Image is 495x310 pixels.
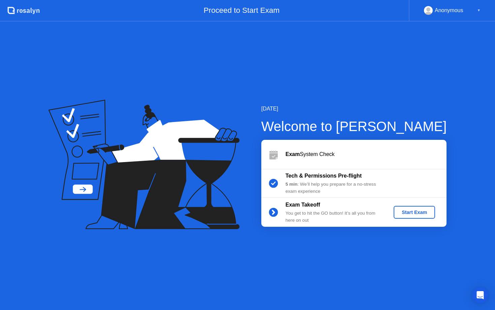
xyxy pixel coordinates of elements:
[472,287,488,303] div: Open Intercom Messenger
[286,151,300,157] b: Exam
[286,202,320,208] b: Exam Takeoff
[286,181,383,195] div: : We’ll help you prepare for a no-stress exam experience
[261,105,447,113] div: [DATE]
[435,6,463,15] div: Anonymous
[286,182,298,187] b: 5 min
[261,116,447,136] div: Welcome to [PERSON_NAME]
[396,210,432,215] div: Start Exam
[394,206,435,219] button: Start Exam
[286,173,362,179] b: Tech & Permissions Pre-flight
[286,210,383,224] div: You get to hit the GO button! It’s all you from here on out
[286,150,447,158] div: System Check
[477,6,481,15] div: ▼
